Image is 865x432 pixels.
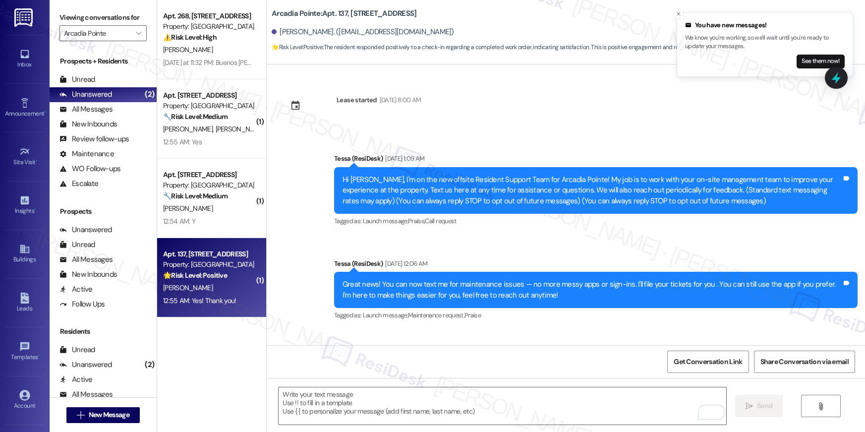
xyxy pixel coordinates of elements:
[142,87,157,102] div: (2)
[377,95,421,105] div: [DATE] 8:00 AM
[334,308,858,322] div: Tagged as:
[685,34,845,51] p: We know you're working, so we'll wait until you're ready to update your messages.
[59,345,95,355] div: Unread
[59,374,93,385] div: Active
[163,112,228,121] strong: 🔧 Risk Level: Medium
[163,45,213,54] span: [PERSON_NAME]
[77,411,84,419] i: 
[334,153,858,167] div: Tessa (ResiDesk)
[163,259,255,270] div: Property: [GEOGRAPHIC_DATA]
[163,170,255,180] div: Apt. [STREET_ADDRESS]
[38,352,40,359] span: •
[272,8,416,19] b: Arcadia Pointe: Apt. 137, [STREET_ADDRESS]
[66,407,140,423] button: New Message
[754,351,855,373] button: Share Conversation via email
[760,357,849,367] span: Share Conversation via email
[5,46,45,72] a: Inbox
[59,134,129,144] div: Review follow-ups
[163,249,255,259] div: Apt. 137, [STREET_ADDRESS]
[363,217,408,225] span: Launch message ,
[142,357,157,372] div: (2)
[163,101,255,111] div: Property: [GEOGRAPHIC_DATA]
[59,89,112,100] div: Unanswered
[59,10,147,25] label: Viewing conversations for
[59,269,117,280] div: New Inbounds
[425,217,456,225] span: Call request
[163,11,255,21] div: Apt. 268, [STREET_ADDRESS]
[272,43,323,51] strong: 🌟 Risk Level: Positive
[59,254,113,265] div: All Messages
[59,389,113,400] div: All Messages
[797,55,845,68] button: See them now!
[59,74,95,85] div: Unread
[163,124,216,133] span: [PERSON_NAME]
[5,241,45,267] a: Buildings
[163,180,255,190] div: Property: [GEOGRAPHIC_DATA]
[363,311,408,319] span: Launch message ,
[163,90,255,101] div: Apt. [STREET_ADDRESS]
[272,42,726,53] span: : The resident responded positively to a check-in regarding a completed work order, indicating sa...
[64,25,131,41] input: All communities
[279,387,726,425] textarea: To enrich screen reader interactions, please activate Accessibility in Grammarly extension settings
[163,58,341,67] div: [DATE] at 11:32 PM: Buenos [PERSON_NAME] si aquí voy a estar
[163,271,227,280] strong: 🌟 Risk Level: Positive
[59,299,105,309] div: Follow Ups
[59,119,117,129] div: New Inbounds
[163,283,213,292] span: [PERSON_NAME]
[36,157,37,164] span: •
[163,191,228,200] strong: 🔧 Risk Level: Medium
[383,153,424,164] div: [DATE] 1:09 AM
[5,387,45,414] a: Account
[50,326,157,337] div: Residents
[59,164,120,174] div: WO Follow-ups
[5,338,45,365] a: Templates •
[343,175,842,206] div: Hi [PERSON_NAME], I'm on the new offsite Resident Support Team for Arcadia Pointe! My job is to w...
[817,402,824,410] i: 
[59,360,112,370] div: Unanswered
[163,204,213,213] span: [PERSON_NAME]
[34,206,36,213] span: •
[337,95,377,105] div: Lease started
[163,33,217,42] strong: ⚠️ Risk Level: High
[59,225,112,235] div: Unanswered
[14,8,35,27] img: ResiDesk Logo
[59,149,114,159] div: Maintenance
[59,104,113,115] div: All Messages
[408,217,425,225] span: Praise ,
[408,311,464,319] span: Maintenance request ,
[59,284,93,295] div: Active
[685,20,845,30] div: You have new messages!
[674,9,684,19] button: Close toast
[163,137,202,146] div: 12:55 AM: Yes
[136,29,141,37] i: 
[163,21,255,32] div: Property: [GEOGRAPHIC_DATA]
[674,357,742,367] span: Get Conversation Link
[5,290,45,316] a: Leads
[746,402,753,410] i: 
[757,401,772,411] span: Send
[5,143,45,170] a: Site Visit •
[667,351,749,373] button: Get Conversation Link
[464,311,481,319] span: Praise
[343,279,842,301] div: Great news! You can now text me for maintenance issues — no more messy apps or sign-ins. I'll fil...
[44,109,46,116] span: •
[735,395,783,417] button: Send
[272,27,454,37] div: [PERSON_NAME]. ([EMAIL_ADDRESS][DOMAIN_NAME])
[334,214,858,228] div: Tagged as:
[59,179,98,189] div: Escalate
[89,410,129,420] span: New Message
[50,206,157,217] div: Prospects
[59,240,95,250] div: Unread
[334,258,858,272] div: Tessa (ResiDesk)
[163,296,236,305] div: 12:55 AM: Yes! Thank you!
[50,56,157,66] div: Prospects + Residents
[5,192,45,219] a: Insights •
[383,258,427,269] div: [DATE] 12:06 AM
[216,124,265,133] span: [PERSON_NAME]
[163,217,195,226] div: 12:54 AM: Y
